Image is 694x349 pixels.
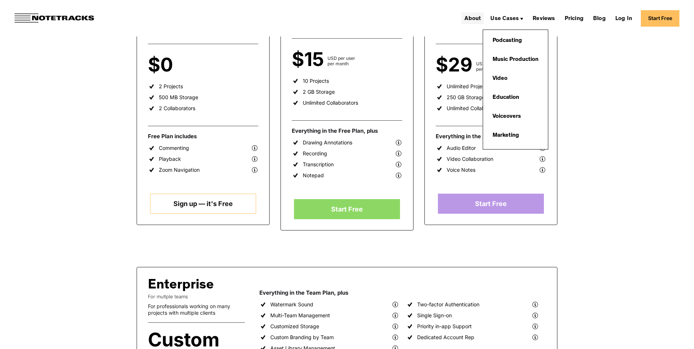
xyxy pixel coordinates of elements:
[303,100,358,106] div: Unlimited Collaborators
[447,83,490,90] div: Unlimited Projects
[148,334,223,347] div: Custom
[447,145,476,151] div: Audio Editor
[294,199,400,219] a: Start Free
[223,336,240,347] div: per user annually
[150,194,256,214] a: Sign up — it's Free
[159,167,200,173] div: Zoom Navigation
[447,94,485,101] div: 250 GB Storage
[562,12,587,24] a: Pricing
[447,156,493,162] div: Video Collaboration
[148,133,258,140] div: Free Plan includes
[259,289,546,296] div: Everything in the Team Plan, plus
[489,34,526,48] a: Podcasting
[270,301,313,308] div: Watermark Sound
[590,12,609,24] a: Blog
[438,194,544,214] a: Start Free
[292,127,402,135] div: Everything in the Free Plan, plus
[292,53,328,66] div: $15
[159,145,189,151] div: Commenting
[489,71,511,86] a: Video
[303,89,335,95] div: 2 GB Storage
[270,323,319,330] div: Customized Storage
[476,61,504,72] div: USD per user per month
[417,323,472,330] div: Priority in-app Support
[436,59,476,72] div: $29
[417,334,474,341] div: Dedicated Account Rep
[489,90,523,105] a: Education
[641,10,679,27] a: Start Free
[487,12,526,24] div: Use Cases
[489,128,523,143] a: Marketing
[148,303,245,316] div: For professionals working on many projects with multiple clients
[328,55,355,66] div: USD per user per month
[159,105,195,112] div: 2 Collaborators
[483,24,548,150] nav: Use Cases
[270,312,330,319] div: Multi-Team Management
[148,294,245,299] div: For multple teams
[148,278,241,294] div: Enterprise
[177,61,198,72] div: per user per month
[612,12,635,24] a: Log In
[303,78,329,84] div: 10 Projects
[303,172,324,179] div: Notepad
[159,156,181,162] div: Playback
[489,53,542,67] a: Music Production
[462,12,484,24] a: About
[436,133,546,140] div: Everything in the Pro Plan, plus
[490,16,519,22] div: Use Cases
[270,334,334,341] div: Custom Branding by Team
[303,150,327,157] div: Recording
[417,301,479,308] div: Two-factor Authentication
[303,139,352,146] div: Drawing Annotations
[489,109,525,124] a: Voiceovers
[417,312,452,319] div: Single Sign-on
[447,105,502,112] div: Unlimited Collaborators
[303,161,334,168] div: Transcription
[530,12,558,24] a: Reviews
[159,94,198,101] div: 500 MB Storage
[159,83,183,90] div: 2 Projects
[447,167,475,173] div: Voice Notes
[148,59,177,72] div: $0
